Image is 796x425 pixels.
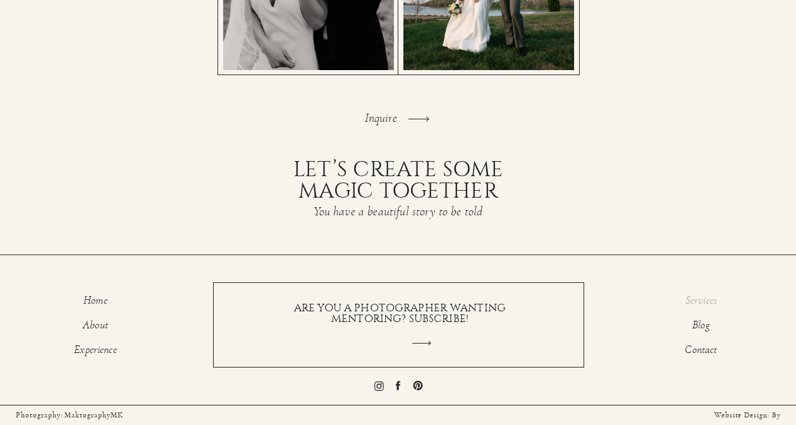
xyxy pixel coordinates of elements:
[286,302,514,313] a: ARE YOU A PHOTOGRAPHER WANTING MENTORING? SUBSCRIBE!
[667,409,781,419] a: Website Design: By [PERSON_NAME]
[16,409,155,419] a: Photography: MaktographyMK
[56,320,135,335] a: About
[662,320,741,335] a: Blog
[248,204,548,224] h3: You have a beautiful story to be told
[662,295,741,310] a: Services
[56,344,135,359] a: Experience
[56,295,135,310] a: Home
[365,112,404,126] a: Inquire
[278,159,520,200] h2: Let’s create some magic together
[662,344,741,359] a: Contact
